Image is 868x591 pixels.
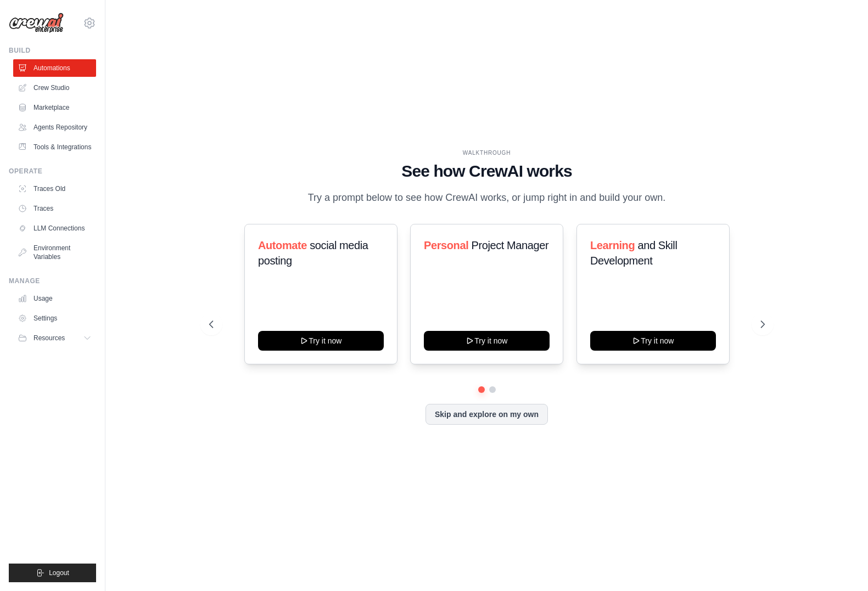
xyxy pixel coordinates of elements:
[590,331,716,351] button: Try it now
[13,219,96,237] a: LLM Connections
[258,239,368,267] span: social media posting
[209,149,765,157] div: WALKTHROUGH
[13,99,96,116] a: Marketplace
[258,239,307,251] span: Automate
[13,59,96,77] a: Automations
[258,331,384,351] button: Try it now
[472,239,549,251] span: Project Manager
[13,200,96,217] a: Traces
[13,119,96,136] a: Agents Repository
[9,46,96,55] div: Build
[424,239,468,251] span: Personal
[209,161,765,181] h1: See how CrewAI works
[425,404,548,425] button: Skip and explore on my own
[9,167,96,176] div: Operate
[9,564,96,582] button: Logout
[49,569,69,577] span: Logout
[590,239,635,251] span: Learning
[13,290,96,307] a: Usage
[303,190,671,206] p: Try a prompt below to see how CrewAI works, or jump right in and build your own.
[590,239,677,267] span: and Skill Development
[13,180,96,198] a: Traces Old
[9,13,64,33] img: Logo
[13,79,96,97] a: Crew Studio
[13,239,96,266] a: Environment Variables
[424,331,550,351] button: Try it now
[13,309,96,327] a: Settings
[13,138,96,156] a: Tools & Integrations
[13,329,96,347] button: Resources
[33,334,65,342] span: Resources
[9,277,96,285] div: Manage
